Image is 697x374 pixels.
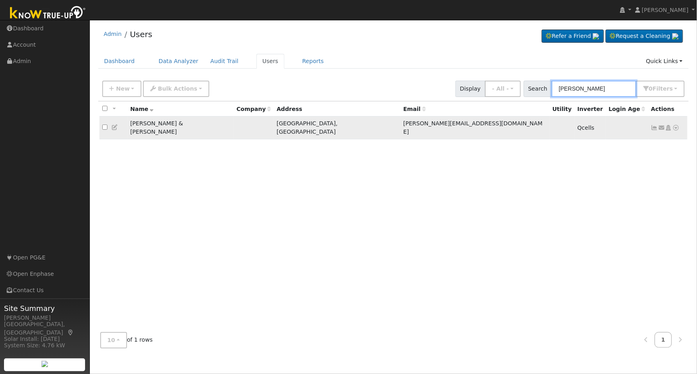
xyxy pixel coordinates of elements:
[403,106,426,112] span: Email
[542,30,604,43] a: Refer a Friend
[403,120,543,135] span: [PERSON_NAME][EMAIL_ADDRESS][DOMAIN_NAME]
[669,85,673,92] span: s
[606,30,683,43] a: Request a Cleaning
[455,81,485,97] span: Display
[143,81,209,97] button: Bulk Actions
[236,106,271,112] span: Company name
[578,125,595,131] span: Qcells
[98,54,141,69] a: Dashboard
[4,314,85,322] div: [PERSON_NAME]
[111,124,119,131] a: Edit User
[205,54,244,69] a: Audit Trail
[102,81,142,97] button: New
[673,124,680,132] a: Other actions
[116,85,129,92] span: New
[552,81,636,97] input: Search
[100,332,127,348] button: 10
[653,85,673,92] span: Filter
[636,81,685,97] button: 0Filters
[100,332,153,348] span: of 1 rows
[296,54,330,69] a: Reports
[67,329,74,336] a: Map
[107,337,115,343] span: 10
[42,361,48,367] img: retrieve
[277,105,398,113] div: Address
[672,33,679,40] img: retrieve
[609,106,645,112] span: Days since last login
[665,125,672,131] a: Login As
[651,105,685,113] div: Actions
[130,30,152,39] a: Users
[578,105,603,113] div: Inverter
[658,124,665,132] a: elizabeth@brinerandson.com
[4,335,85,343] div: Solar Install: [DATE]
[524,81,552,97] span: Search
[552,105,572,113] div: Utility
[6,4,90,22] img: Know True-Up
[4,303,85,314] span: Site Summary
[130,106,154,112] span: Name
[158,85,197,92] span: Bulk Actions
[651,125,658,131] a: Show Graph
[4,341,85,350] div: System Size: 4.76 kW
[593,33,599,40] img: retrieve
[153,54,205,69] a: Data Analyzer
[642,7,689,13] span: [PERSON_NAME]
[640,54,689,69] a: Quick Links
[274,117,401,139] td: [GEOGRAPHIC_DATA], [GEOGRAPHIC_DATA]
[485,81,521,97] button: - All -
[104,31,122,37] a: Admin
[655,332,672,348] a: 1
[256,54,284,69] a: Users
[4,320,85,337] div: [GEOGRAPHIC_DATA], [GEOGRAPHIC_DATA]
[127,117,234,139] td: [PERSON_NAME] & [PERSON_NAME]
